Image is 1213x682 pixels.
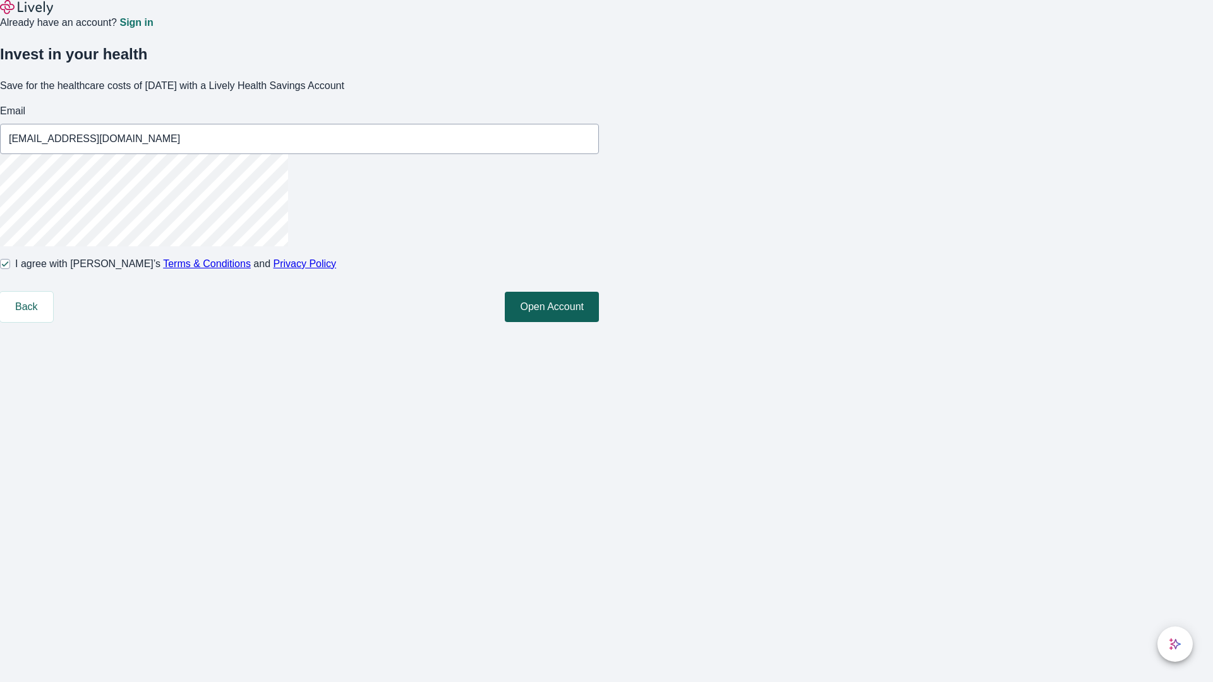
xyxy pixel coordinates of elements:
button: Open Account [505,292,599,322]
svg: Lively AI Assistant [1169,638,1181,650]
a: Privacy Policy [274,258,337,269]
button: chat [1157,626,1193,662]
span: I agree with [PERSON_NAME]’s and [15,256,336,272]
a: Sign in [119,18,153,28]
a: Terms & Conditions [163,258,251,269]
